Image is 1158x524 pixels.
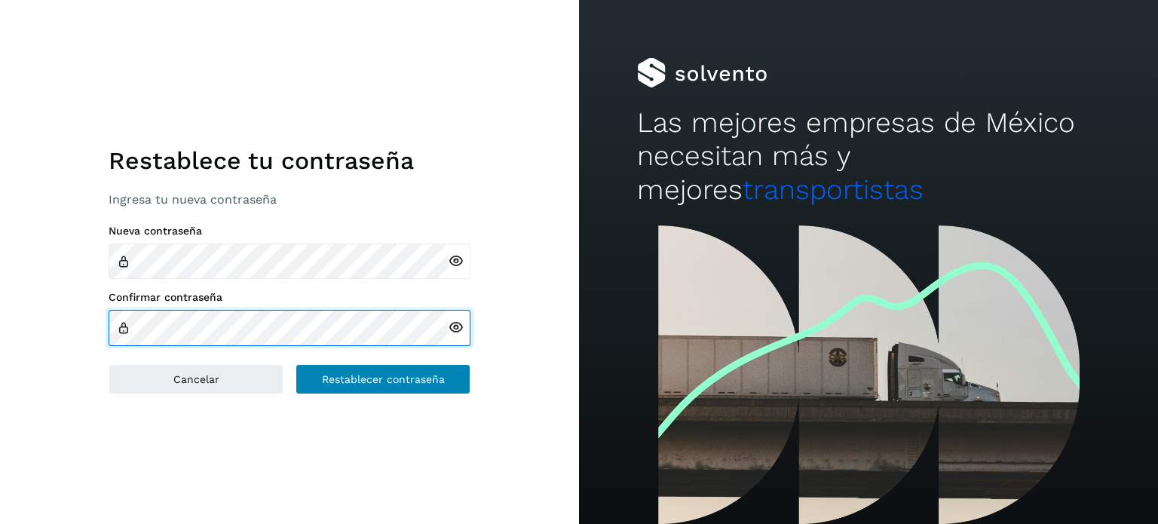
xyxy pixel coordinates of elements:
label: Confirmar contraseña [109,291,470,304]
span: Cancelar [173,374,219,385]
span: Restablecer contraseña [322,374,445,385]
button: Restablecer contraseña [296,364,470,394]
h2: Las mejores empresas de México necesitan más y mejores [637,106,1100,207]
h1: Restablece tu contraseña [109,146,470,175]
label: Nueva contraseña [109,225,470,237]
p: Ingresa tu nueva contraseña [109,192,470,207]
span: transportistas [743,173,924,206]
button: Cancelar [109,364,283,394]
